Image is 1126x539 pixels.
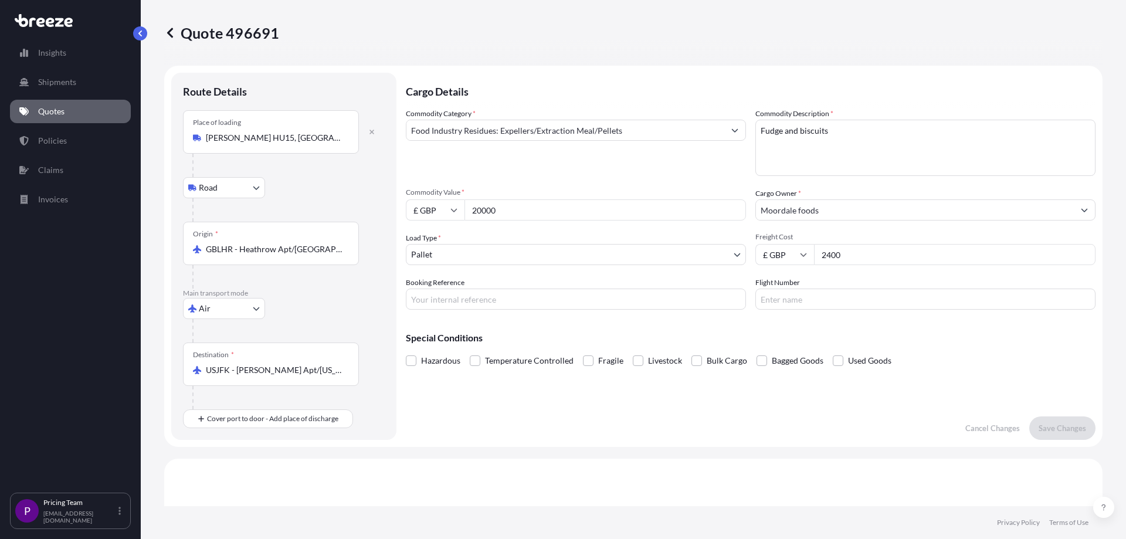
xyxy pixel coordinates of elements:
label: Commodity Description [755,108,833,120]
button: Cover port to door - Add place of discharge [183,409,353,428]
div: Place of loading [193,118,241,127]
span: Load Type [406,232,441,244]
p: Policies [38,135,67,147]
p: Main transport mode [183,289,385,298]
p: Quotes [38,106,65,117]
span: Temperature Controlled [485,352,574,369]
a: Quotes [10,100,131,123]
p: Quote 496691 [164,23,279,42]
a: Invoices [10,188,131,211]
span: Commodity Value [406,188,746,197]
p: Shipments [38,76,76,88]
p: Special Conditions [406,333,1096,343]
button: Select transport [183,298,265,319]
input: Origin [206,243,344,255]
input: Place of loading [206,132,344,144]
span: Livestock [648,352,682,369]
div: Origin [193,229,218,239]
span: Air [199,303,211,314]
input: Select a commodity type [406,120,724,141]
div: Destination [193,350,234,360]
span: Hazardous [421,352,460,369]
p: Route Details [183,84,247,99]
span: Cover port to door - Add place of discharge [207,413,338,425]
label: Cargo Owner [755,188,801,199]
span: Road [199,182,218,194]
input: Full name [756,199,1074,221]
input: Destination [206,364,344,376]
a: Insights [10,41,131,65]
span: Pallet [411,249,432,260]
span: Bagged Goods [772,352,823,369]
a: Terms of Use [1049,518,1088,527]
span: Used Goods [848,352,891,369]
input: Enter amount [814,244,1096,265]
input: Your internal reference [406,289,746,310]
label: Booking Reference [406,277,464,289]
button: Save Changes [1029,416,1096,440]
p: Cancel Changes [965,422,1020,434]
a: Privacy Policy [997,518,1040,527]
p: [EMAIL_ADDRESS][DOMAIN_NAME] [43,510,116,524]
p: Save Changes [1039,422,1086,434]
span: Freight Cost [755,232,1096,242]
a: Shipments [10,70,131,94]
input: Type amount [464,199,746,221]
input: Enter name [755,289,1096,310]
button: Cancel Changes [956,416,1029,440]
button: Pallet [406,244,746,265]
button: Show suggestions [1074,199,1095,221]
p: Invoices [38,194,68,205]
button: Show suggestions [724,120,745,141]
p: Insights [38,47,66,59]
a: Policies [10,129,131,152]
textarea: Fudge and biscuits [755,120,1096,176]
span: Bulk Cargo [707,352,747,369]
button: Select transport [183,177,265,198]
p: Claims [38,164,63,176]
span: P [24,505,30,517]
p: Pricing Team [43,498,116,507]
p: Cargo Details [406,73,1096,108]
label: Commodity Category [406,108,476,120]
label: Flight Number [755,277,800,289]
span: Fragile [598,352,623,369]
a: Claims [10,158,131,182]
